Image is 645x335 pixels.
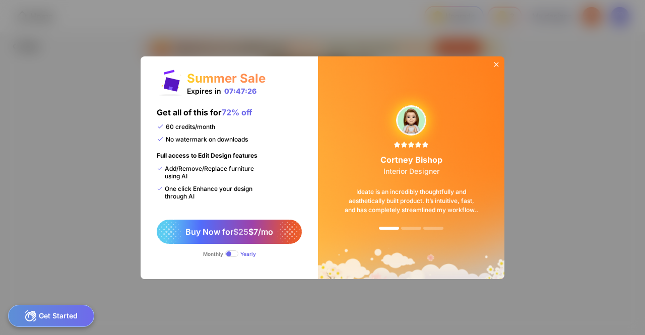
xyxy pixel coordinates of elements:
[222,107,252,117] span: 72% off
[383,167,439,175] span: Interior Designer
[157,165,264,180] div: Add/Remove/Replace furniture using AI
[380,155,442,175] div: Cortney Bishop
[187,71,266,86] div: Summer Sale
[157,136,248,143] div: No watermark on downloads
[157,152,257,165] div: Full access to Edit Design features
[240,251,256,257] div: Yearly
[8,305,94,327] div: Get Started
[187,87,256,95] div: Expires in
[318,56,504,279] img: summerSaleBg.png
[157,185,264,200] div: One click Enhance your design through AI
[331,175,492,227] div: Ideate is an incredibly thoughtfully and aesthetically built product. It’s intuitive, fast, and h...
[224,87,256,95] div: 07:47:26
[157,107,252,123] div: Get all of this for
[233,227,248,237] span: $25
[157,123,215,130] div: 60 credits/month
[185,227,273,237] span: Buy Now for $7/mo
[397,106,426,135] img: upgradeReviewAvtar-3.png
[203,251,223,257] div: Monthly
